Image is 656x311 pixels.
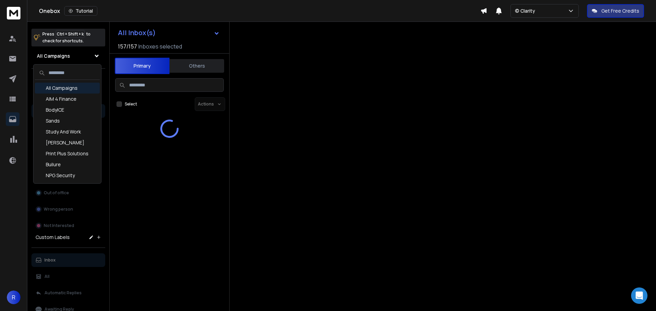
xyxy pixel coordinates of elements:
[601,8,639,14] p: Get Free Credits
[56,30,85,38] span: Ctrl + Shift + k
[31,74,105,84] h3: Filters
[64,6,97,16] button: Tutorial
[515,8,538,14] p: © Clarity
[7,291,20,304] span: R
[118,42,137,51] span: 157 / 157
[115,58,169,74] button: Primary
[35,115,100,126] div: Sands
[35,83,100,94] div: All Campaigns
[35,159,100,170] div: Builure
[35,181,100,192] div: Ecogreen
[42,31,91,44] p: Press to check for shortcuts.
[36,234,70,241] h3: Custom Labels
[35,148,100,159] div: Print Plus Solutions
[118,29,156,36] h1: All Inbox(s)
[39,6,480,16] div: Onebox
[35,94,100,104] div: AIM 4 Finance
[125,101,137,107] label: Select
[169,58,224,73] button: Others
[35,137,100,148] div: [PERSON_NAME]
[631,287,647,304] div: Open Intercom Messenger
[37,53,70,59] h1: All Campaigns
[35,126,100,137] div: Study And Work
[35,104,100,115] div: BodyICE
[138,42,182,51] h3: Inboxes selected
[35,170,100,181] div: NPG Security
